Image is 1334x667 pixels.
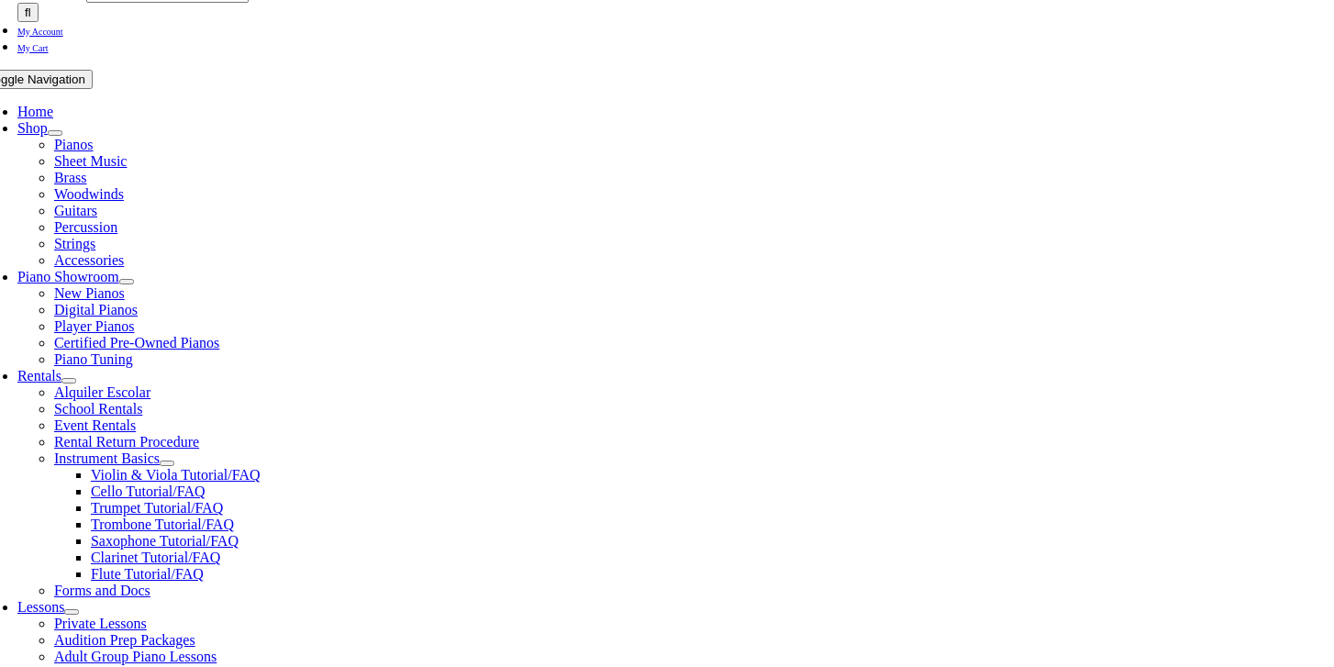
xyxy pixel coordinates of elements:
[54,285,125,301] a: New Pianos
[54,632,195,648] a: Audition Prep Packages
[17,120,48,136] a: Shop
[54,252,124,268] a: Accessories
[54,417,136,433] a: Event Rentals
[61,378,76,384] button: Open submenu of Rentals
[54,450,160,466] a: Instrument Basics
[17,39,49,54] a: My Cart
[17,43,49,53] span: My Cart
[91,500,223,516] a: Trumpet Tutorial/FAQ
[119,279,134,284] button: Open submenu of Piano Showroom
[91,566,204,582] a: Flute Tutorial/FAQ
[48,130,62,136] button: Open submenu of Shop
[54,384,150,400] a: Alquiler Escolar
[17,3,39,22] input: Search
[54,153,128,169] a: Sheet Music
[64,609,79,615] button: Open submenu of Lessons
[54,351,133,367] a: Piano Tuning
[54,236,95,251] a: Strings
[160,461,174,466] button: Open submenu of Instrument Basics
[91,484,206,499] a: Cello Tutorial/FAQ
[54,318,135,334] a: Player Pianos
[54,302,138,317] a: Digital Pianos
[54,170,87,185] a: Brass
[17,599,65,615] a: Lessons
[54,137,94,152] a: Pianos
[54,335,219,350] a: Certified Pre-Owned Pianos
[17,27,63,37] span: My Account
[54,616,147,631] a: Private Lessons
[54,649,217,664] a: Adult Group Piano Lessons
[91,517,234,532] a: Trombone Tutorial/FAQ
[17,22,63,38] a: My Account
[54,434,199,450] a: Rental Return Procedure
[54,401,142,417] a: School Rentals
[91,467,261,483] a: Violin & Viola Tutorial/FAQ
[17,269,119,284] a: Piano Showroom
[91,533,239,549] a: Saxophone Tutorial/FAQ
[54,583,150,598] a: Forms and Docs
[17,368,61,384] a: Rentals
[54,186,124,202] a: Woodwinds
[54,203,97,218] a: Guitars
[91,550,221,565] a: Clarinet Tutorial/FAQ
[17,104,53,119] a: Home
[54,219,117,235] a: Percussion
